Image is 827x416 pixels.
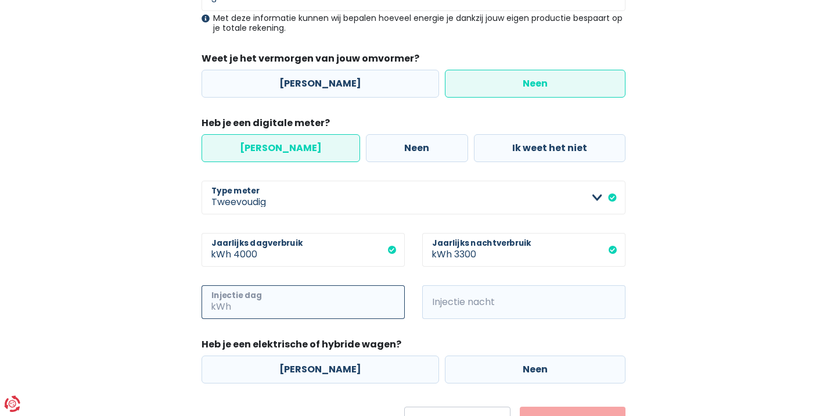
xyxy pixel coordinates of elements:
[202,70,439,98] label: [PERSON_NAME]
[202,338,625,356] legend: Heb je een elektrische of hybride wagen?
[445,356,625,383] label: Neen
[202,285,233,319] span: kWh
[474,134,625,162] label: Ik weet het niet
[366,134,468,162] label: Neen
[202,116,625,134] legend: Heb je een digitale meter?
[202,52,625,70] legend: Weet je het vermorgen van jouw omvormer?
[202,13,625,33] div: Met deze informatie kunnen wij bepalen hoeveel energie je dankzij jouw eigen productie bespaart o...
[202,233,233,267] span: kWh
[422,285,454,319] span: kWh
[422,233,454,267] span: kWh
[202,134,360,162] label: [PERSON_NAME]
[202,356,439,383] label: [PERSON_NAME]
[445,70,625,98] label: Neen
